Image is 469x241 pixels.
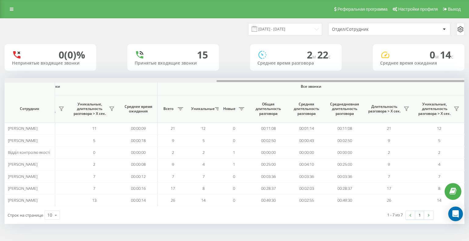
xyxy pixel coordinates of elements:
[257,61,334,66] div: Среднее время разговора
[93,186,95,191] span: 7
[440,48,453,61] span: 14
[72,102,107,116] span: Уникальные, длительность разговора > Х сек.
[388,138,390,143] span: 9
[438,174,440,179] span: 7
[317,48,331,61] span: 22
[387,212,403,218] div: 1 - 7 из 7
[12,61,89,66] div: Непринятые входящие звонки
[8,197,38,203] span: [PERSON_NAME]
[8,212,43,218] span: Строк на странице
[93,138,95,143] span: 5
[337,7,387,12] span: Реферальная программа
[437,126,441,131] span: 12
[312,53,317,60] span: м
[92,197,96,203] span: 13
[417,102,452,116] span: Уникальные, длительность разговора > Х сек.
[172,150,174,155] span: 2
[233,174,235,179] span: 0
[249,170,287,182] td: 00:03:36
[438,138,440,143] span: 5
[172,174,174,179] span: 7
[287,183,325,194] td: 00:02:03
[287,170,325,182] td: 00:03:36
[119,134,158,146] td: 00:00:18
[307,48,317,61] span: 2
[8,126,38,131] span: [PERSON_NAME]
[222,106,237,111] span: Новые
[202,161,205,167] span: 4
[325,158,364,170] td: 00:25:00
[254,102,283,116] span: Общая длительность разговора
[119,147,158,158] td: 00:00:00
[387,186,391,191] span: 17
[249,147,287,158] td: 00:00:00
[171,186,175,191] span: 17
[287,194,325,206] td: 00:02:55
[119,170,158,182] td: 00:00:12
[249,194,287,206] td: 00:49:30
[197,49,208,61] div: 15
[47,212,52,218] div: 10
[171,197,175,203] span: 26
[92,126,96,131] span: 11
[8,186,38,191] span: [PERSON_NAME]
[249,183,287,194] td: 00:28:37
[202,174,205,179] span: 7
[437,197,441,203] span: 14
[8,174,38,179] span: [PERSON_NAME]
[233,186,235,191] span: 0
[438,161,440,167] span: 4
[325,134,364,146] td: 00:02:50
[201,126,205,131] span: 12
[233,126,235,131] span: 0
[387,126,391,131] span: 21
[93,174,95,179] span: 7
[8,150,50,155] span: Відділ контролю якості
[119,158,158,170] td: 00:00:08
[332,27,405,32] div: Отдел/Сотрудник
[93,161,95,167] span: 2
[325,183,364,194] td: 00:28:37
[330,102,359,116] span: Среднедневная длительность разговора
[233,138,235,143] span: 0
[438,186,440,191] span: 8
[287,122,325,134] td: 00:01:14
[451,53,453,60] span: c
[172,161,174,167] span: 9
[367,104,402,114] span: Длительность разговора > Х сек.
[171,126,175,131] span: 21
[438,150,440,155] span: 2
[398,7,438,12] span: Настройки профиля
[249,134,287,146] td: 00:02:50
[233,161,235,167] span: 1
[233,150,235,155] span: 1
[191,106,213,111] span: Уникальные
[430,48,440,61] span: 0
[161,106,176,111] span: Всего
[201,197,205,203] span: 14
[388,150,390,155] span: 2
[415,211,424,219] a: 1
[287,147,325,158] td: 00:00:00
[202,138,205,143] span: 5
[119,194,158,206] td: 00:00:14
[448,7,461,12] span: Выход
[388,174,390,179] span: 7
[119,122,158,134] td: 00:00:09
[10,106,49,111] span: Сотрудник
[124,104,153,114] span: Среднее время ожидания
[287,158,325,170] td: 00:04:10
[287,134,325,146] td: 00:00:43
[325,122,364,134] td: 00:11:08
[119,183,158,194] td: 00:00:16
[328,53,331,60] span: c
[93,150,95,155] span: 0
[388,161,390,167] span: 9
[8,161,38,167] span: [PERSON_NAME]
[233,197,235,203] span: 0
[435,53,440,60] span: м
[387,197,391,203] span: 26
[59,49,85,61] div: 0 (0)%
[8,138,38,143] span: [PERSON_NAME]
[325,170,364,182] td: 00:03:36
